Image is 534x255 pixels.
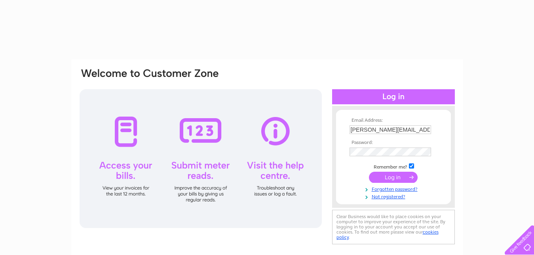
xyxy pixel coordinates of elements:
th: Email Address: [348,118,439,123]
td: Remember me? [348,162,439,170]
a: Not registered? [350,192,439,200]
a: Forgotten password? [350,185,439,192]
th: Password: [348,140,439,146]
a: cookies policy [336,229,439,240]
div: Clear Business would like to place cookies on your computer to improve your experience of the sit... [332,210,455,244]
input: Submit [369,172,418,183]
